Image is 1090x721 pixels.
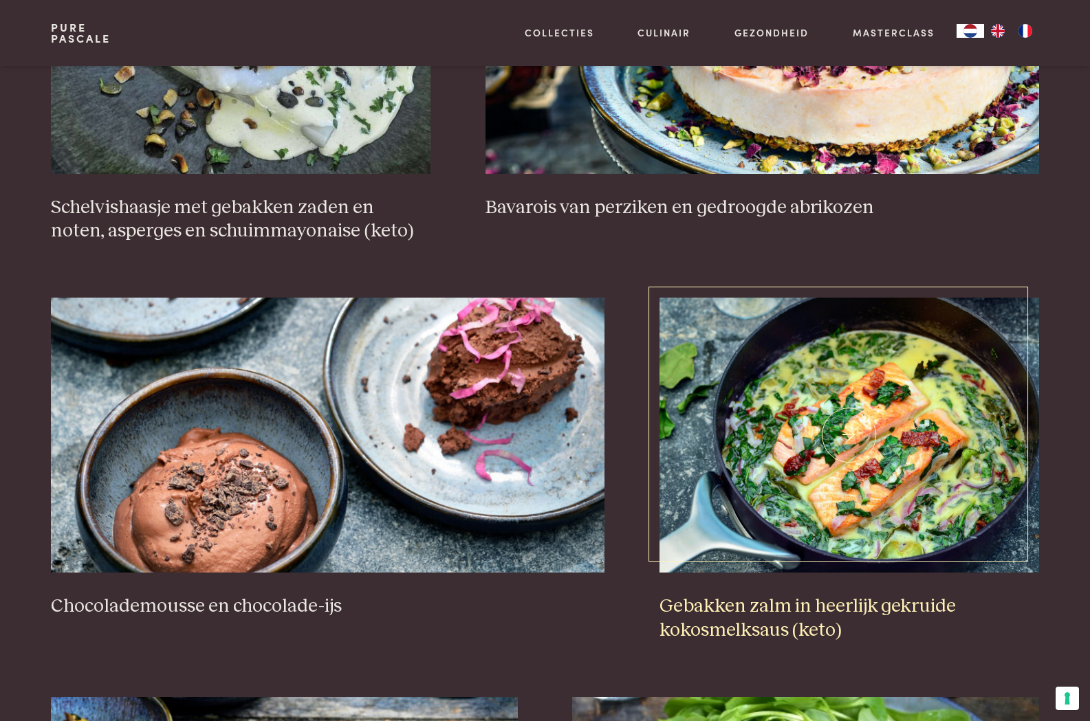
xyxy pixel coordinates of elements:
[984,24,1039,38] ul: Language list
[853,25,935,40] a: Masterclass
[957,24,984,38] a: NL
[51,298,604,573] img: Chocolademousse en chocolade-ijs
[660,595,1039,642] h3: Gebakken zalm in heerlijk gekruide kokosmelksaus (keto)
[660,298,1039,573] img: Gebakken zalm in heerlijk gekruide kokosmelksaus (keto)
[486,196,1039,220] h3: Bavarois van perziken en gedroogde abrikozen
[525,25,594,40] a: Collecties
[637,25,690,40] a: Culinair
[957,24,1039,38] aside: Language selected: Nederlands
[984,24,1012,38] a: EN
[1012,24,1039,38] a: FR
[660,298,1039,642] a: Gebakken zalm in heerlijk gekruide kokosmelksaus (keto) Gebakken zalm in heerlijk gekruide kokosm...
[734,25,809,40] a: Gezondheid
[51,22,111,44] a: PurePascale
[51,298,604,618] a: Chocolademousse en chocolade-ijs Chocolademousse en chocolade-ijs
[1056,687,1079,710] button: Uw voorkeuren voor toestemming voor trackingtechnologieën
[51,595,604,619] h3: Chocolademousse en chocolade-ijs
[51,196,430,243] h3: Schelvishaasje met gebakken zaden en noten, asperges en schuimmayonaise (keto)
[957,24,984,38] div: Language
